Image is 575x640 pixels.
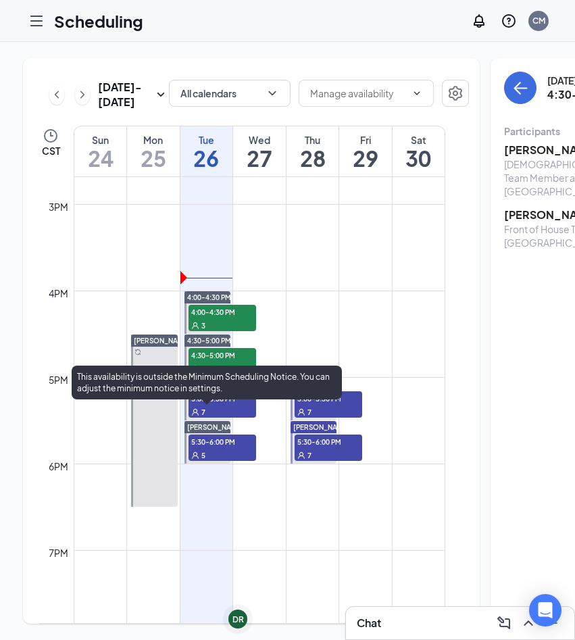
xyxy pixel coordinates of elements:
button: All calendarsChevronDown [169,80,291,107]
div: Open Intercom Messenger [529,594,561,626]
h1: 30 [393,147,445,170]
div: 5pm [46,372,71,387]
span: 2 [201,364,205,374]
div: This availability is outside the Minimum Scheduling Notice. You can adjust the minimum notice in ... [72,366,342,399]
span: 4:30-5:00 PM [189,348,256,362]
button: back-button [504,72,536,104]
svg: Notifications [471,13,487,29]
span: 4:30-5:00 PM [187,336,231,345]
div: CM [532,15,545,26]
svg: ArrowLeft [512,80,528,96]
div: Sat [393,133,445,147]
svg: Sync [134,349,141,355]
svg: ComposeMessage [496,615,512,631]
span: 5:30-6:00 PM [189,435,256,448]
svg: Hamburger [28,13,45,29]
h1: 28 [286,147,339,170]
button: Settings [442,80,469,107]
div: DR [232,614,244,625]
svg: ChevronLeft [50,87,64,103]
div: 7pm [46,545,71,560]
h1: 26 [180,147,233,170]
svg: QuestionInfo [501,13,517,29]
h1: 25 [127,147,180,170]
h3: Chat [357,616,381,631]
h3: [DATE] - [DATE] [98,80,153,109]
span: 7 [307,408,311,417]
div: Tue [180,133,233,147]
a: August 28, 2025 [286,126,339,176]
a: August 27, 2025 [233,126,286,176]
svg: User [191,365,199,373]
svg: ChevronDown [411,88,422,99]
span: 4:00-4:30 PM [189,305,256,318]
span: 4:00-4:30 PM [187,293,231,302]
svg: User [297,451,305,460]
div: 4pm [46,286,71,301]
svg: ChevronUp [520,615,536,631]
span: 7 [307,451,311,460]
span: 5:30-6:00 PM [295,435,362,448]
button: ComposeMessage [493,612,515,634]
svg: ChevronDown [266,87,279,100]
div: Sun [74,133,126,147]
a: August 25, 2025 [127,126,180,176]
div: Mon [127,133,180,147]
span: [PERSON_NAME] [293,423,350,431]
a: August 29, 2025 [339,126,392,176]
svg: SmallChevronDown [153,87,169,103]
div: Fri [339,133,392,147]
span: [PERSON_NAME] [187,423,244,431]
span: [PERSON_NAME] [134,337,191,345]
span: 3 [201,321,205,330]
a: August 30, 2025 [393,126,445,176]
h1: Scheduling [54,9,143,32]
div: 6pm [46,459,71,474]
button: ChevronRight [75,84,90,105]
svg: User [297,408,305,416]
a: Settings [442,80,469,109]
span: 5 [201,451,205,460]
div: Wed [233,133,286,147]
h1: 24 [74,147,126,170]
div: 3pm [46,199,71,214]
a: August 26, 2025 [180,126,233,176]
svg: Clock [43,128,59,144]
span: CST [42,144,60,157]
div: Thu [286,133,339,147]
button: ChevronLeft [49,84,64,105]
h1: 27 [233,147,286,170]
svg: ChevronRight [76,87,89,103]
h1: 29 [339,147,392,170]
svg: User [191,451,199,460]
svg: Settings [447,85,464,101]
a: August 24, 2025 [74,126,126,176]
svg: User [191,322,199,330]
svg: User [191,408,199,416]
input: Manage availability [310,86,406,101]
span: 7 [201,408,205,417]
button: ChevronUp [518,612,539,634]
